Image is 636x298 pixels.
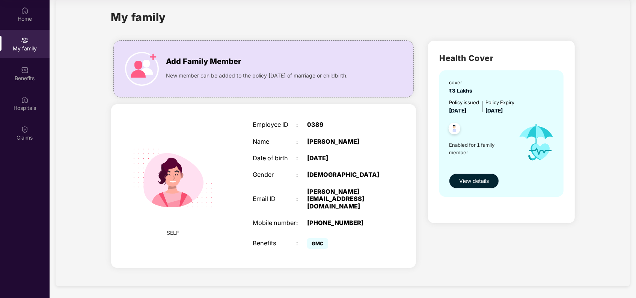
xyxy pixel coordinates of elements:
span: New member can be added to the policy [DATE] of marriage or childbirth. [166,71,348,80]
div: Mobile number [253,219,296,227]
div: Email ID [253,195,296,202]
span: Add Family Member [166,56,241,67]
div: [DATE] [307,155,383,162]
div: : [296,219,307,227]
div: : [296,240,307,247]
div: Gender [253,171,296,178]
span: ₹3 Lakhs [449,88,475,94]
img: svg+xml;base64,PHN2ZyB4bWxucz0iaHR0cDovL3d3dy53My5vcmcvMjAwMC9zdmciIHdpZHRoPSIyMjQiIGhlaWdodD0iMT... [122,128,223,228]
div: [PERSON_NAME][EMAIL_ADDRESS][DOMAIN_NAME] [307,188,383,210]
h2: Health Cover [439,52,563,64]
div: : [296,138,307,145]
div: : [296,155,307,162]
div: [PHONE_NUMBER] [307,219,383,227]
div: cover [449,79,475,86]
button: View details [449,173,499,189]
img: icon [511,115,562,170]
img: svg+xml;base64,PHN2ZyBpZD0iQmVuZWZpdHMiIHhtbG5zPSJodHRwOi8vd3d3LnczLm9yZy8yMDAwL3N2ZyIgd2lkdGg9Ij... [21,66,29,74]
div: : [296,171,307,178]
span: SELF [167,229,179,237]
span: [DATE] [449,108,466,114]
div: Date of birth [253,155,296,162]
span: [DATE] [485,108,503,114]
div: : [296,195,307,202]
span: Enabled for 1 family member [449,141,511,157]
span: GMC [307,238,328,249]
div: Benefits [253,240,296,247]
div: [DEMOGRAPHIC_DATA] [307,171,383,178]
div: Employee ID [253,121,296,128]
img: svg+xml;base64,PHN2ZyBpZD0iQ2xhaW0iIHhtbG5zPSJodHRwOi8vd3d3LnczLm9yZy8yMDAwL3N2ZyIgd2lkdGg9IjIwIi... [21,126,29,133]
img: svg+xml;base64,PHN2ZyBpZD0iSG9zcGl0YWxzIiB4bWxucz0iaHR0cDovL3d3dy53My5vcmcvMjAwMC9zdmciIHdpZHRoPS... [21,96,29,103]
div: : [296,121,307,128]
img: svg+xml;base64,PHN2ZyB3aWR0aD0iMjAiIGhlaWdodD0iMjAiIHZpZXdCb3g9IjAgMCAyMCAyMCIgZmlsbD0ibm9uZSIgeG... [21,36,29,44]
div: [PERSON_NAME] [307,138,383,145]
span: View details [459,177,489,185]
div: 0389 [307,121,383,128]
img: svg+xml;base64,PHN2ZyB4bWxucz0iaHR0cDovL3d3dy53My5vcmcvMjAwMC9zdmciIHdpZHRoPSI0OC45NDMiIGhlaWdodD... [445,120,464,139]
img: icon [125,52,159,86]
img: svg+xml;base64,PHN2ZyBpZD0iSG9tZSIgeG1sbnM9Imh0dHA6Ly93d3cudzMub3JnLzIwMDAvc3ZnIiB3aWR0aD0iMjAiIG... [21,7,29,14]
div: Policy issued [449,99,479,106]
h1: My family [111,9,166,26]
div: Name [253,138,296,145]
div: Policy Expiry [485,99,514,106]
